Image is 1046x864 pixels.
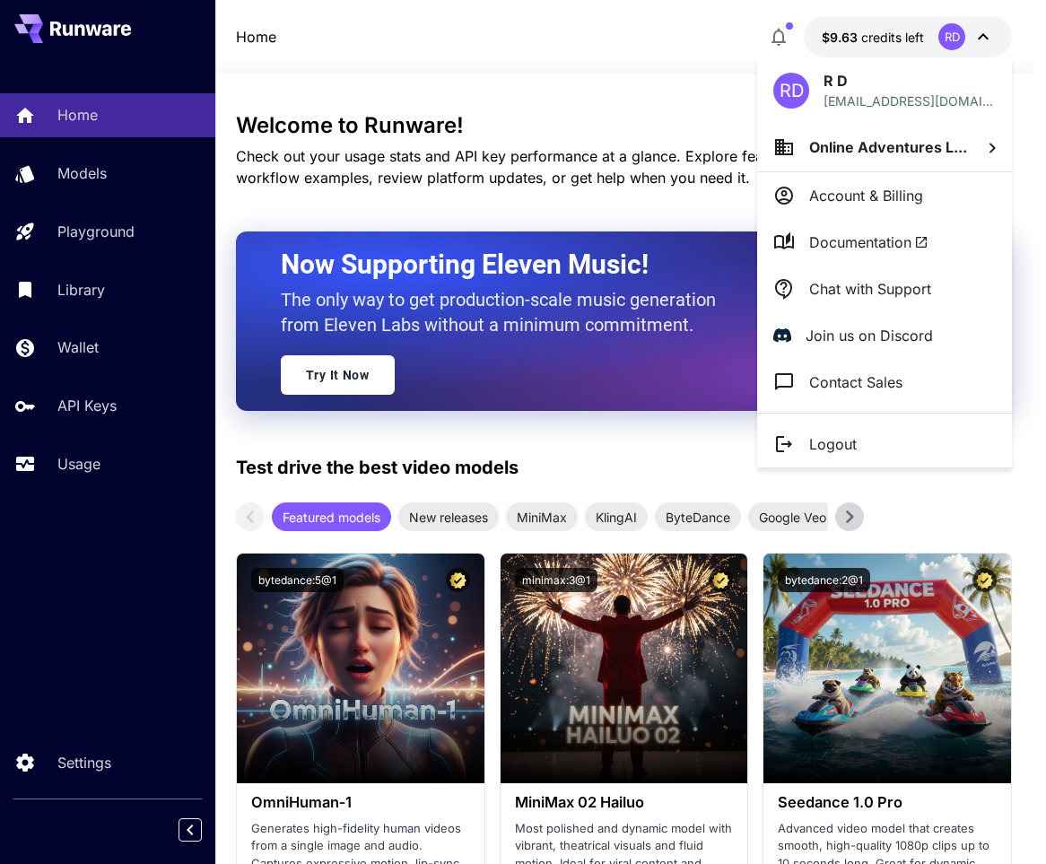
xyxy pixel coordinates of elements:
p: R D [824,70,996,92]
p: Logout [809,433,857,455]
span: Documentation [809,231,928,253]
span: Online Adventures L... [809,138,967,156]
div: RD [773,73,809,109]
button: Online Adventures L... [757,123,1012,171]
div: admin@onlineadventures.co.uk [824,92,996,110]
p: Account & Billing [809,185,923,206]
p: Chat with Support [809,278,931,300]
p: [EMAIL_ADDRESS][DOMAIN_NAME] [824,92,996,110]
p: Join us on Discord [806,325,933,346]
p: Contact Sales [809,371,902,393]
